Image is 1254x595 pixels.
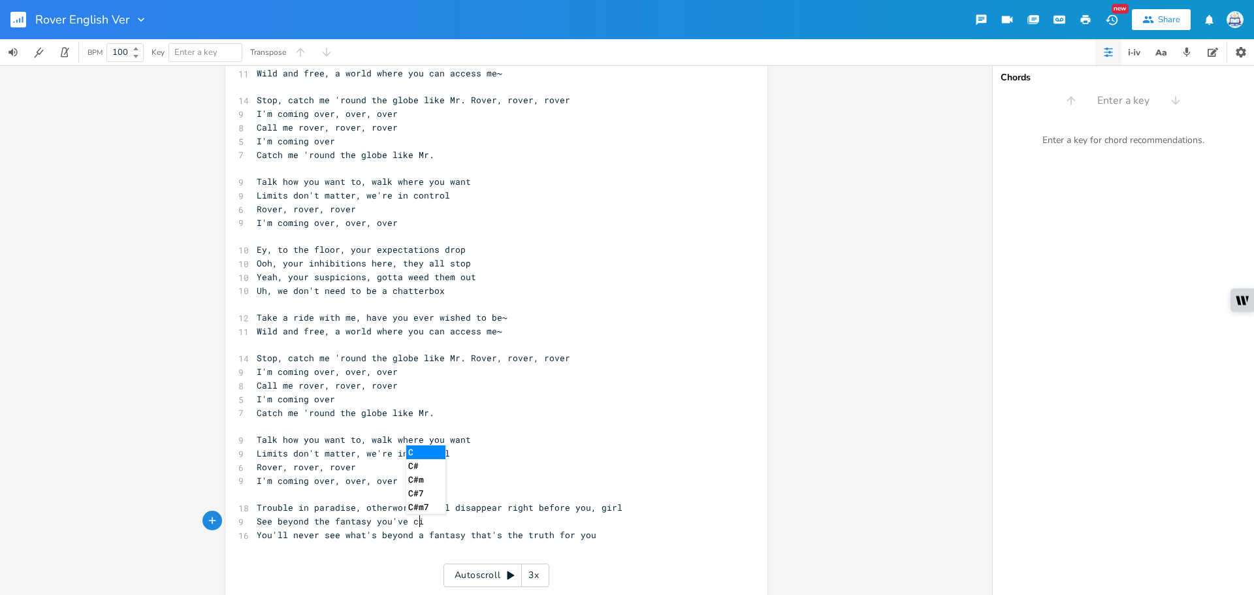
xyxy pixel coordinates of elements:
[1158,14,1180,25] div: Share
[152,48,165,56] div: Key
[35,14,129,25] span: Rover English Ver
[257,366,398,378] span: I'm coming over, over, over
[257,189,450,201] span: Limits don't matter, we're in control
[257,217,398,229] span: I'm coming over, over, over
[257,121,398,133] span: Call me rover, rover, rover
[257,352,570,364] span: Stop, catch me 'round the globe like Mr. Rover, rover, rover
[1099,8,1125,31] button: New
[257,203,356,215] span: Rover, rover, rover
[257,67,502,79] span: Wild and free, a world where you can access me~
[257,271,476,283] span: Yeah, your suspicions, gotta weed them out
[406,459,445,473] li: C#
[257,393,335,405] span: I'm coming over
[257,325,502,337] span: Wild and free, a world where you can access me~
[257,434,471,445] span: Talk how you want to, walk where you want
[257,108,398,120] span: I'm coming over, over, over
[406,500,445,514] li: C#m7
[993,127,1254,154] div: Enter a key for chord recommendations.
[257,447,450,459] span: Limits don't matter, we're in control
[257,257,471,269] span: Ooh, your inhibitions here, they all stop
[257,285,445,297] span: Uh, we don't need to be a chatterbox
[257,312,507,323] span: Take a ride with me, have you ever wished to be~
[257,244,466,255] span: Ey, to the floor, your expectations drop
[250,48,286,56] div: Transpose
[257,149,434,161] span: Catch me 'round the globe like Mr.
[1097,93,1149,108] span: Enter a key
[257,502,622,513] span: Trouble in paradise, otherworld, I'll disappear right before you, girl
[257,94,570,106] span: Stop, catch me 'round the globe like Mr. Rover, rover, rover
[406,487,445,500] li: C#7
[257,176,471,187] span: Talk how you want to, walk where you want
[406,445,445,459] li: C
[88,49,103,56] div: BPM
[257,407,434,419] span: Catch me 'round the globe like Mr.
[443,564,549,587] div: Autoscroll
[257,379,398,391] span: Call me rover, rover, rover
[1112,4,1129,14] div: New
[257,135,335,147] span: I'm coming over
[522,564,545,587] div: 3x
[1227,11,1244,28] img: Sign In
[174,46,217,58] span: Enter a key
[257,529,596,541] span: You'll never see what's beyond a fantasy that's the truth for you
[257,475,398,487] span: I'm coming over, over, over
[406,473,445,487] li: C#m
[257,461,356,473] span: Rover, rover, rover
[1001,73,1246,82] div: Chords
[1132,9,1191,30] button: Share
[257,515,424,527] span: See beyond the fantasy you've ci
